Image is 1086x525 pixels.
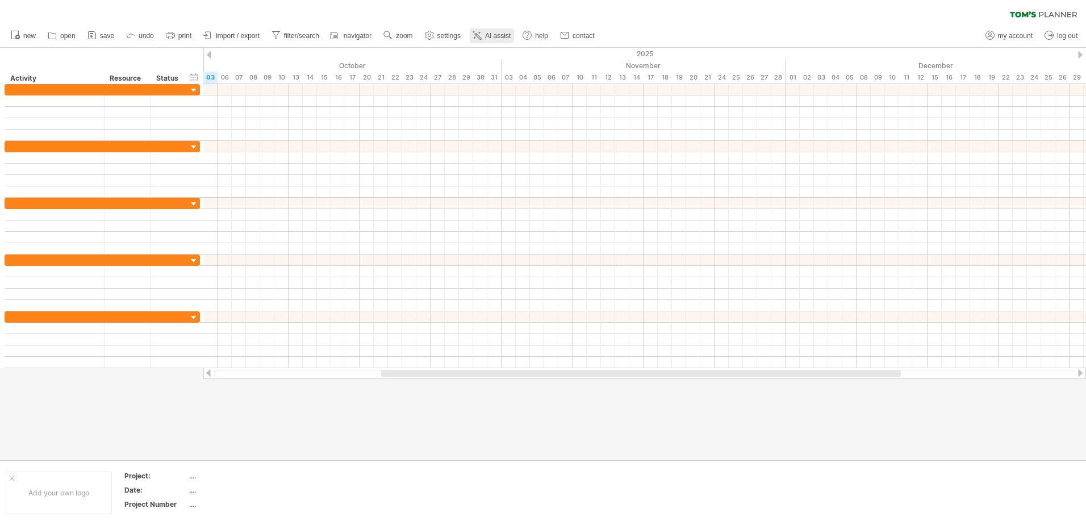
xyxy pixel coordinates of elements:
[857,72,871,84] div: Monday, 8 December 2025
[431,72,445,84] div: Monday, 27 October 2025
[124,471,187,481] div: Project:
[1042,28,1081,43] a: log out
[344,32,371,40] span: navigator
[715,72,729,84] div: Monday, 24 November 2025
[10,73,98,84] div: Activity
[416,72,431,84] div: Friday, 24 October 2025
[544,72,558,84] div: Thursday, 6 November 2025
[557,28,598,43] a: contact
[437,32,461,40] span: settings
[422,28,464,43] a: settings
[216,32,260,40] span: import / export
[786,72,800,84] div: Monday, 1 December 2025
[983,28,1036,43] a: my account
[331,72,345,84] div: Thursday, 16 October 2025
[502,60,786,72] div: November 2025
[1055,72,1070,84] div: Friday, 26 December 2025
[601,72,615,84] div: Wednesday, 12 November 2025
[284,32,319,40] span: filter/search
[110,73,144,84] div: Resource
[124,485,187,495] div: Date:
[189,499,285,509] div: ....
[45,28,79,43] a: open
[800,72,814,84] div: Tuesday, 2 December 2025
[260,72,274,84] div: Thursday, 9 October 2025
[999,72,1013,84] div: Monday, 22 December 2025
[587,72,601,84] div: Tuesday, 11 November 2025
[984,72,999,84] div: Friday, 19 December 2025
[303,72,317,84] div: Tuesday, 14 October 2025
[970,72,984,84] div: Thursday, 18 December 2025
[317,72,331,84] div: Wednesday, 15 October 2025
[23,32,36,40] span: new
[156,73,181,84] div: Status
[700,72,715,84] div: Friday, 21 November 2025
[502,72,516,84] div: Monday, 3 November 2025
[913,72,928,84] div: Friday, 12 December 2025
[203,72,218,84] div: Friday, 3 October 2025
[1041,72,1055,84] div: Thursday, 25 December 2025
[729,72,743,84] div: Tuesday, 25 November 2025
[743,72,757,84] div: Wednesday, 26 November 2025
[871,72,885,84] div: Tuesday, 9 December 2025
[928,72,942,84] div: Monday, 15 December 2025
[644,72,658,84] div: Monday, 17 November 2025
[402,72,416,84] div: Thursday, 23 October 2025
[1013,72,1027,84] div: Tuesday, 23 December 2025
[573,32,595,40] span: contact
[470,28,514,43] a: AI assist
[201,28,263,43] a: import / export
[85,28,118,43] a: save
[658,72,672,84] div: Tuesday, 18 November 2025
[374,72,388,84] div: Tuesday, 21 October 2025
[175,60,502,72] div: October 2025
[396,32,412,40] span: zoom
[289,72,303,84] div: Monday, 13 October 2025
[520,28,552,43] a: help
[124,499,187,509] div: Project Number
[516,72,530,84] div: Tuesday, 4 November 2025
[246,72,260,84] div: Wednesday, 8 October 2025
[885,72,899,84] div: Wednesday, 10 December 2025
[1057,32,1077,40] span: log out
[360,72,374,84] div: Monday, 20 October 2025
[998,32,1033,40] span: my account
[814,72,828,84] div: Wednesday, 3 December 2025
[487,72,502,84] div: Friday, 31 October 2025
[328,28,375,43] a: navigator
[445,72,459,84] div: Tuesday, 28 October 2025
[388,72,402,84] div: Wednesday, 22 October 2025
[757,72,771,84] div: Thursday, 27 November 2025
[672,72,686,84] div: Wednesday, 19 November 2025
[189,471,285,481] div: ....
[771,72,786,84] div: Friday, 28 November 2025
[123,28,157,43] a: undo
[629,72,644,84] div: Friday, 14 November 2025
[100,32,114,40] span: save
[942,72,956,84] div: Tuesday, 16 December 2025
[842,72,857,84] div: Friday, 5 December 2025
[828,72,842,84] div: Thursday, 4 December 2025
[139,32,154,40] span: undo
[686,72,700,84] div: Thursday, 20 November 2025
[6,472,112,514] div: Add your own logo
[615,72,629,84] div: Thursday, 13 November 2025
[381,28,416,43] a: zoom
[1070,72,1084,84] div: Monday, 29 December 2025
[274,72,289,84] div: Friday, 10 October 2025
[269,28,323,43] a: filter/search
[956,72,970,84] div: Wednesday, 17 December 2025
[189,485,285,495] div: ....
[1027,72,1041,84] div: Wednesday, 24 December 2025
[573,72,587,84] div: Monday, 10 November 2025
[535,32,548,40] span: help
[485,32,511,40] span: AI assist
[345,72,360,84] div: Friday, 17 October 2025
[530,72,544,84] div: Wednesday, 5 November 2025
[8,28,39,43] a: new
[163,28,195,43] a: print
[60,32,76,40] span: open
[178,32,191,40] span: print
[232,72,246,84] div: Tuesday, 7 October 2025
[899,72,913,84] div: Thursday, 11 December 2025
